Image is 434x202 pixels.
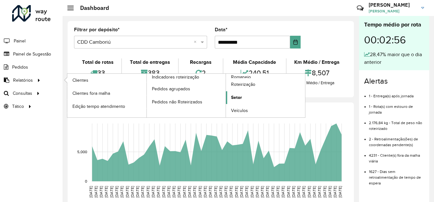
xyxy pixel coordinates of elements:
[140,186,145,198] text: [DATE]
[226,91,305,104] a: Setor
[369,2,416,8] h3: [PERSON_NAME]
[369,148,424,164] li: 4231 - Cliente(s) fora da malha viária
[13,51,51,57] span: Painel de Sugestão
[328,186,332,198] text: [DATE]
[364,51,424,66] div: 28,47% maior que o dia anterior
[364,77,424,86] h4: Alertas
[167,186,171,198] text: [DATE]
[123,58,176,66] div: Total de entregas
[76,58,120,66] div: Total de rotas
[219,186,223,198] text: [DATE]
[104,186,108,198] text: [DATE]
[288,58,346,66] div: Km Médio / Entrega
[120,186,124,198] text: [DATE]
[369,99,424,115] li: 1 - Rota(s) com estouro de jornada
[231,81,255,88] span: Roteirização
[281,186,285,198] text: [DATE]
[152,86,190,92] span: Pedidos agrupados
[369,8,416,14] span: [PERSON_NAME]
[85,179,87,183] text: 0
[338,186,342,198] text: [DATE]
[67,87,146,100] a: Clientes fora malha
[317,186,321,198] text: [DATE]
[231,107,248,114] span: Veículos
[333,186,337,198] text: [DATE]
[13,90,32,97] span: Consultas
[260,186,264,198] text: [DATE]
[296,186,301,198] text: [DATE]
[182,186,186,198] text: [DATE]
[369,164,424,186] li: 1627 - Dias sem retroalimentação de tempo de espera
[135,186,139,198] text: [DATE]
[291,186,296,198] text: [DATE]
[146,186,150,198] text: [DATE]
[234,186,238,198] text: [DATE]
[369,131,424,148] li: 2 - Retroalimentação(ões) de coordenadas pendente(s)
[72,90,110,97] span: Clientes fora malha
[67,100,146,113] a: Edição tempo atendimento
[67,74,146,86] a: Clientes
[250,186,254,198] text: [DATE]
[147,82,226,95] a: Pedidos agrupados
[152,74,199,80] span: Indicadores roteirização
[13,77,33,84] span: Relatórios
[198,186,202,198] text: [DATE]
[225,66,284,80] div: 240,51
[123,66,176,80] div: 383
[364,29,424,51] div: 00:02:56
[231,74,251,80] span: Romaneio
[244,186,249,198] text: [DATE]
[231,94,242,101] span: Setor
[177,186,181,198] text: [DATE]
[288,80,346,86] div: Km Médio / Entrega
[12,64,28,71] span: Pedidos
[115,186,119,198] text: [DATE]
[14,38,26,44] span: Painel
[172,186,176,198] text: [DATE]
[192,186,197,198] text: [DATE]
[302,186,306,198] text: [DATE]
[147,74,305,117] a: Romaneio
[72,77,88,84] span: Clientes
[125,186,129,198] text: [DATE]
[72,103,125,110] span: Edição tempo atendimento
[161,186,166,198] text: [DATE]
[180,58,221,66] div: Recargas
[109,186,114,198] text: [DATE]
[147,95,226,108] a: Pedidos não Roteirizados
[288,66,346,80] div: 8,507
[76,66,120,80] div: 33
[290,36,301,49] button: Choose Date
[74,26,120,34] label: Filtrar por depósito
[226,104,305,117] a: Veículos
[151,186,155,198] text: [DATE]
[156,186,160,198] text: [DATE]
[239,186,243,198] text: [DATE]
[12,103,24,110] span: Tático
[203,186,207,198] text: [DATE]
[364,20,424,29] div: Tempo médio por rota
[208,186,212,198] text: [DATE]
[77,150,87,154] text: 5,000
[271,186,275,198] text: [DATE]
[276,186,280,198] text: [DATE]
[229,186,233,198] text: [DATE]
[74,4,109,11] h2: Dashboard
[286,186,290,198] text: [DATE]
[130,186,134,198] text: [DATE]
[215,26,228,34] label: Data
[152,99,202,105] span: Pedidos não Roteirizados
[94,186,98,198] text: [DATE]
[369,88,424,99] li: 1 - Entrega(s) após jornada
[99,186,103,198] text: [DATE]
[213,186,218,198] text: [DATE]
[312,186,316,198] text: [DATE]
[307,186,311,198] text: [DATE]
[226,78,305,91] a: Roteirização
[89,186,93,198] text: [DATE]
[323,186,327,198] text: [DATE]
[369,115,424,131] li: 2.176,84 kg - Total de peso não roteirizado
[194,38,199,46] span: Clear all
[67,74,226,117] a: Indicadores roteirização
[225,58,284,66] div: Média Capacidade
